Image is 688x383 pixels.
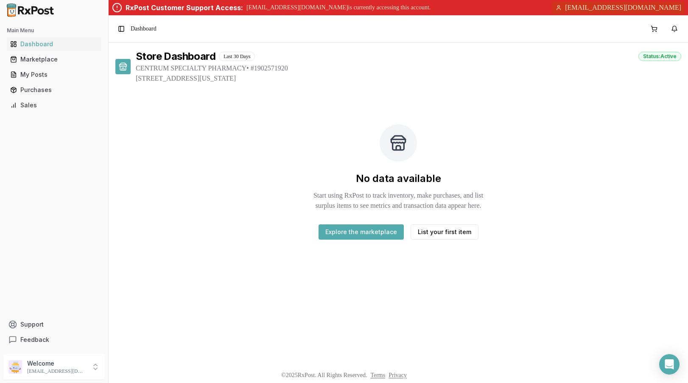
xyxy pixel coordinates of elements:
[7,36,101,52] a: Dashboard
[219,52,255,61] div: Last 30 Days
[136,63,681,73] span: CENTRUM SPECIALTY PHARMACY • # 1902571920
[3,98,105,112] button: Sales
[356,172,441,185] h2: No data available
[565,3,681,13] span: [EMAIL_ADDRESS][DOMAIN_NAME]
[3,68,105,81] button: My Posts
[246,3,431,12] p: [EMAIL_ADDRESS][DOMAIN_NAME] is currently accessing this account.
[136,73,681,84] span: [STREET_ADDRESS][US_STATE]
[319,224,404,240] button: Explore the marketplace
[411,224,478,240] button: List your first item
[27,368,86,375] p: [EMAIL_ADDRESS][DOMAIN_NAME]
[10,55,98,64] div: Marketplace
[10,86,98,94] div: Purchases
[3,332,105,347] button: Feedback
[3,317,105,332] button: Support
[136,50,215,63] h1: Store Dashboard
[3,83,105,97] button: Purchases
[7,98,101,113] a: Sales
[10,70,98,79] div: My Posts
[3,53,105,66] button: Marketplace
[370,372,385,378] a: Terms
[7,82,101,98] a: Purchases
[3,3,58,17] img: RxPost Logo
[10,40,98,48] div: Dashboard
[131,25,157,33] nav: breadcrumb
[131,25,157,33] span: Dashboard
[126,3,243,13] div: RxPost Customer Support Access:
[303,190,493,211] p: Start using RxPost to track inventory, make purchases, and list surplus items to see metrics and ...
[7,27,101,34] h2: Main Menu
[3,37,105,51] button: Dashboard
[659,354,680,375] div: Open Intercom Messenger
[389,372,407,378] a: Privacy
[7,52,101,67] a: Marketplace
[10,101,98,109] div: Sales
[20,335,49,344] span: Feedback
[7,67,101,82] a: My Posts
[638,52,681,61] div: Status: Active
[8,360,22,374] img: User avatar
[27,359,86,368] p: Welcome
